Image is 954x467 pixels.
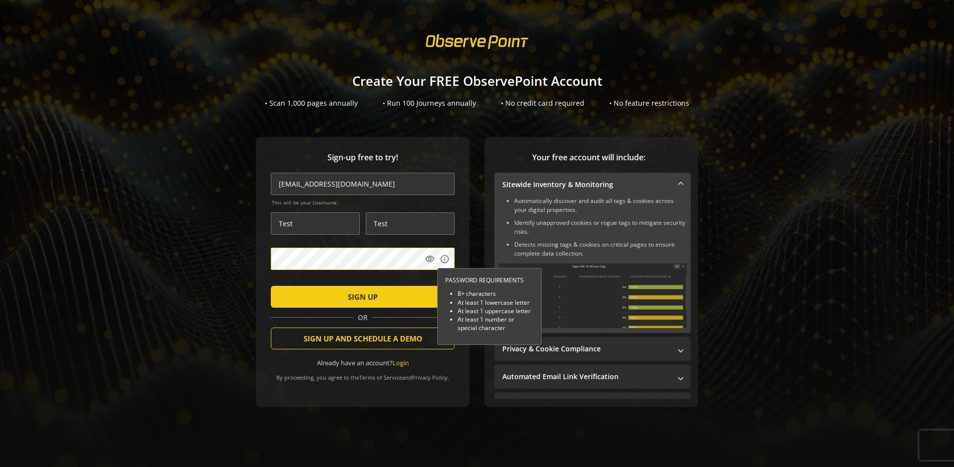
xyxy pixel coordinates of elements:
mat-expansion-panel-header: Performance Monitoring with Web Vitals [494,393,691,416]
mat-icon: visibility [425,254,435,264]
span: OR [354,313,372,323]
span: SIGN UP [348,288,378,306]
mat-panel-title: Automated Email Link Verification [502,372,671,382]
mat-panel-title: Privacy & Cookie Compliance [502,344,671,354]
img: Sitewide Inventory & Monitoring [498,263,687,328]
div: PASSWORD REQUIREMENTS [445,276,534,284]
li: At least 1 uppercase letter [458,307,534,315]
a: Privacy Policy [412,374,448,381]
li: At least 1 number or special character [458,315,534,332]
a: Login [393,358,409,367]
mat-expansion-panel-header: Privacy & Cookie Compliance [494,337,691,361]
button: SIGN UP AND SCHEDULE A DEMO [271,328,455,349]
input: Last Name * [366,212,455,235]
li: 8+ characters [458,289,534,298]
div: • No credit card required [501,98,584,108]
mat-icon: info [440,254,450,264]
div: • No feature restrictions [609,98,689,108]
div: • Run 100 Journeys annually [383,98,476,108]
span: SIGN UP AND SCHEDULE A DEMO [304,330,422,347]
span: Your free account will include: [494,152,683,163]
button: SIGN UP [271,286,455,308]
li: Detects missing tags & cookies on critical pages to ensure complete data collection. [514,240,687,258]
div: By proceeding, you agree to the and . [271,367,455,381]
div: Sitewide Inventory & Monitoring [494,197,691,333]
li: At least 1 lowercase letter [458,298,534,307]
a: Terms of Service [359,374,402,381]
input: First Name * [271,212,360,235]
div: • Scan 1,000 pages annually [265,98,358,108]
div: Already have an account? [271,358,455,368]
mat-panel-title: Sitewide Inventory & Monitoring [502,180,671,190]
input: Email Address (name@work-email.com) * [271,173,455,195]
li: Automatically discover and audit all tags & cookies across your digital properties. [514,197,687,214]
mat-expansion-panel-header: Automated Email Link Verification [494,365,691,389]
li: Identify unapproved cookies or rogue tags to mitigate security risks. [514,218,687,236]
span: Sign-up free to try! [271,152,455,163]
mat-expansion-panel-header: Sitewide Inventory & Monitoring [494,173,691,197]
span: This will be your Username [272,199,455,206]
